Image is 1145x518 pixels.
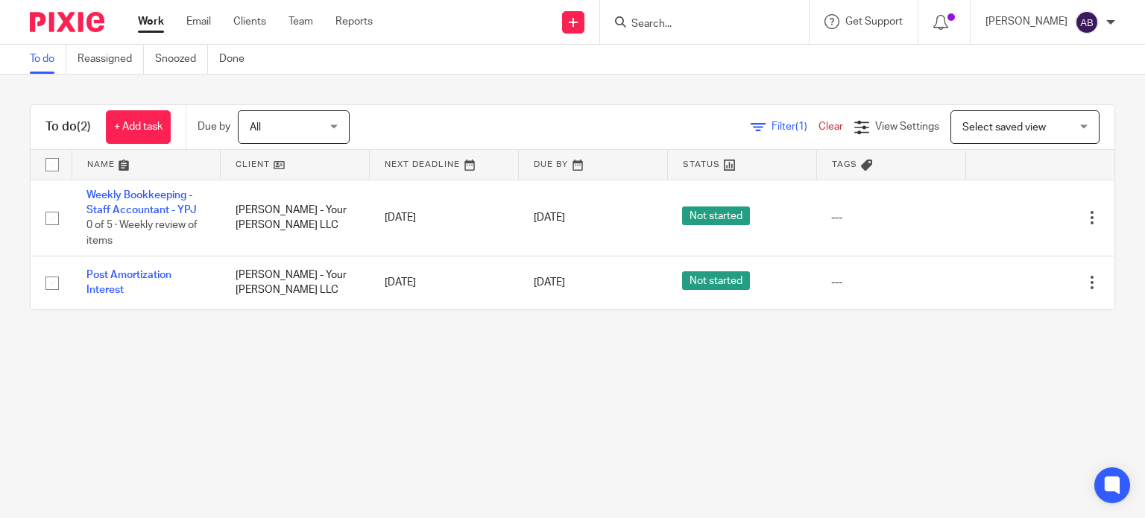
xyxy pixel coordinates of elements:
[30,12,104,32] img: Pixie
[985,14,1067,29] p: [PERSON_NAME]
[772,121,818,132] span: Filter
[233,14,266,29] a: Clients
[198,119,230,134] p: Due by
[370,180,519,256] td: [DATE]
[186,14,211,29] a: Email
[77,121,91,133] span: (2)
[818,121,843,132] a: Clear
[138,14,164,29] a: Work
[250,122,261,133] span: All
[831,210,950,225] div: ---
[45,119,91,135] h1: To do
[962,122,1046,133] span: Select saved view
[155,45,208,74] a: Snoozed
[219,45,256,74] a: Done
[795,121,807,132] span: (1)
[221,256,370,309] td: [PERSON_NAME] - Your [PERSON_NAME] LLC
[630,18,764,31] input: Search
[682,271,750,290] span: Not started
[831,275,950,290] div: ---
[682,206,750,225] span: Not started
[832,160,857,168] span: Tags
[845,16,903,27] span: Get Support
[86,220,198,246] span: 0 of 5 · Weekly review of items
[221,180,370,256] td: [PERSON_NAME] - Your [PERSON_NAME] LLC
[30,45,66,74] a: To do
[86,190,197,215] a: Weekly Bookkeeping - Staff Accountant - YPJ
[78,45,144,74] a: Reassigned
[875,121,939,132] span: View Settings
[534,212,565,223] span: [DATE]
[1075,10,1099,34] img: svg%3E
[534,277,565,288] span: [DATE]
[370,256,519,309] td: [DATE]
[288,14,313,29] a: Team
[106,110,171,144] a: + Add task
[335,14,373,29] a: Reports
[86,270,171,295] a: Post Amortization Interest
